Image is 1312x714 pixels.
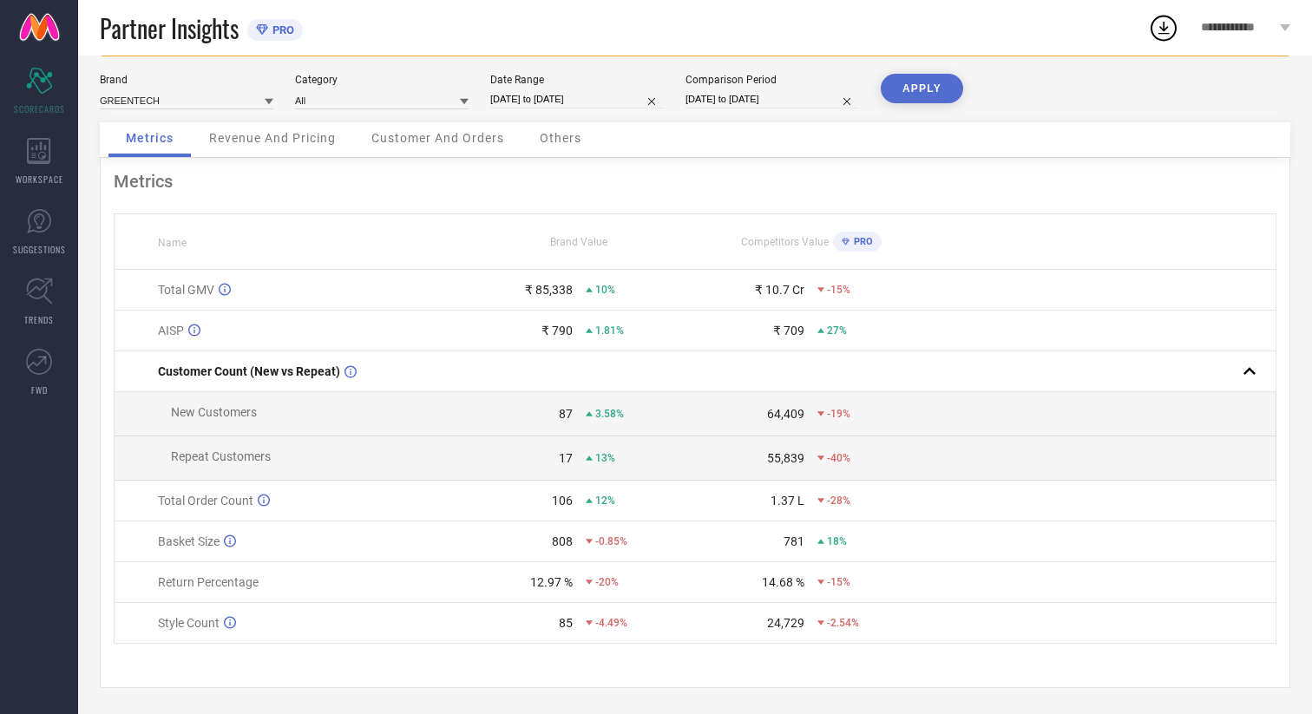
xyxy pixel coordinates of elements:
div: ₹ 790 [541,324,573,337]
input: Select date range [490,90,664,108]
span: 10% [595,284,615,296]
span: 27% [827,324,847,337]
span: -19% [827,408,850,420]
span: Total GMV [158,283,214,297]
span: Revenue And Pricing [209,131,336,145]
div: Date Range [490,74,664,86]
div: 781 [784,534,804,548]
span: AISP [158,324,184,337]
div: Comparison Period [686,74,859,86]
span: SUGGESTIONS [13,243,66,256]
div: 85 [559,616,573,630]
span: Brand Value [550,236,607,248]
div: 14.68 % [762,575,804,589]
span: -4.49% [595,617,627,629]
span: Return Percentage [158,575,259,589]
button: APPLY [881,74,963,103]
span: Basket Size [158,534,220,548]
span: -2.54% [827,617,859,629]
span: -15% [827,284,850,296]
span: -15% [827,576,850,588]
span: -0.85% [595,535,627,547]
div: Open download list [1148,12,1179,43]
div: ₹ 10.7 Cr [755,283,804,297]
span: Others [540,131,581,145]
div: 106 [552,494,573,508]
span: 12% [595,495,615,507]
span: -40% [827,452,850,464]
span: Style Count [158,616,220,630]
div: Brand [100,74,273,86]
span: PRO [268,23,294,36]
div: ₹ 85,338 [525,283,573,297]
div: 808 [552,534,573,548]
span: FWD [31,383,48,396]
span: New Customers [171,405,257,419]
span: Customer And Orders [371,131,504,145]
span: Total Order Count [158,494,253,508]
div: 24,729 [767,616,804,630]
span: -28% [827,495,850,507]
div: 55,839 [767,451,804,465]
span: Name [158,237,187,249]
span: 13% [595,452,615,464]
div: Category [295,74,469,86]
div: 17 [559,451,573,465]
span: Competitors Value [741,236,829,248]
span: Partner Insights [100,10,239,46]
div: ₹ 709 [773,324,804,337]
span: 1.81% [595,324,624,337]
span: Customer Count (New vs Repeat) [158,364,340,378]
div: Metrics [114,171,1276,192]
span: WORKSPACE [16,173,63,186]
span: 3.58% [595,408,624,420]
span: Repeat Customers [171,449,271,463]
div: 1.37 L [771,494,804,508]
span: 18% [827,535,847,547]
span: TRENDS [24,313,54,326]
span: SCORECARDS [14,102,65,115]
div: 87 [559,407,573,421]
input: Select comparison period [686,90,859,108]
div: 12.97 % [530,575,573,589]
span: PRO [850,236,873,247]
span: Metrics [126,131,174,145]
span: -20% [595,576,619,588]
div: 64,409 [767,407,804,421]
